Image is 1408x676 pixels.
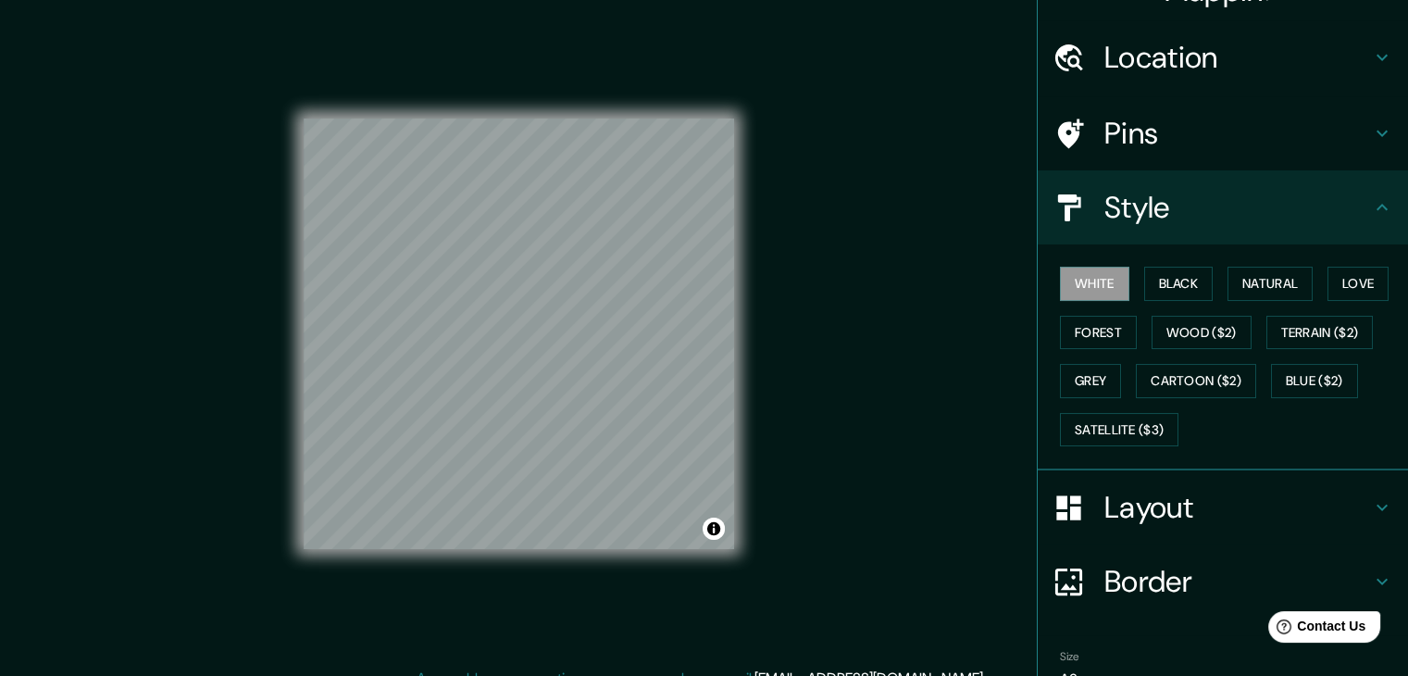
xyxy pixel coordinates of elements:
h4: Layout [1104,489,1371,526]
button: Wood ($2) [1152,316,1252,350]
button: Black [1144,267,1214,301]
div: Pins [1038,96,1408,170]
h4: Style [1104,189,1371,226]
div: Style [1038,170,1408,244]
iframe: Help widget launcher [1243,604,1388,656]
h4: Border [1104,563,1371,600]
label: Size [1060,649,1079,665]
h4: Pins [1104,115,1371,152]
button: Natural [1227,267,1313,301]
div: Border [1038,545,1408,619]
button: White [1060,267,1129,301]
canvas: Map [304,119,734,549]
div: Location [1038,20,1408,94]
button: Forest [1060,316,1137,350]
button: Toggle attribution [703,518,725,540]
button: Grey [1060,364,1121,398]
button: Cartoon ($2) [1136,364,1256,398]
button: Satellite ($3) [1060,413,1178,447]
button: Love [1327,267,1389,301]
button: Blue ($2) [1271,364,1358,398]
button: Terrain ($2) [1266,316,1374,350]
div: Layout [1038,470,1408,545]
h4: Location [1104,39,1371,76]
